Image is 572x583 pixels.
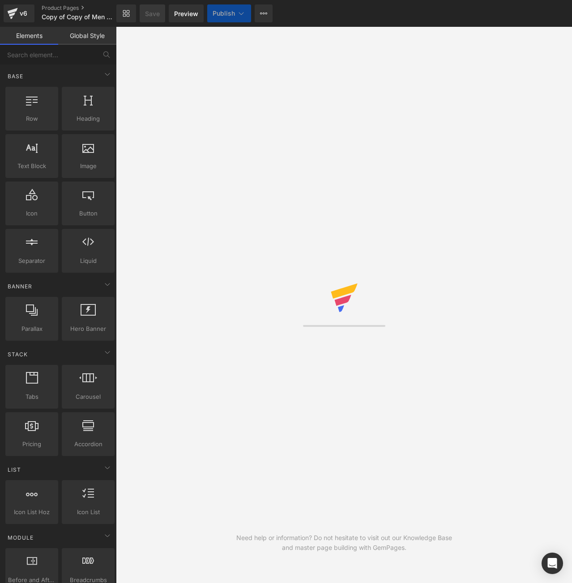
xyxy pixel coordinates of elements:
[8,439,55,449] span: Pricing
[230,533,458,553] div: Need help or information? Do not hesitate to visit out our Knowledge Base and master page buildin...
[169,4,204,22] a: Preview
[8,507,55,517] span: Icon List Hoz
[64,161,112,171] span: Image
[207,4,251,22] button: Publish
[8,392,55,401] span: Tabs
[174,9,198,18] span: Preview
[145,9,160,18] span: Save
[64,507,112,517] span: Icon List
[58,27,116,45] a: Global Style
[7,350,29,359] span: Stack
[7,282,33,291] span: Banner
[64,114,112,123] span: Heading
[64,209,112,218] span: Button
[213,10,235,17] span: Publish
[42,4,131,12] a: Product Pages
[8,161,55,171] span: Text Block
[64,439,112,449] span: Accordion
[42,13,114,21] span: Copy of Copy of Men Leather Shoe - revised for new GMC
[8,114,55,123] span: Row
[8,324,55,334] span: Parallax
[4,4,34,22] a: v6
[7,72,24,80] span: Base
[255,4,273,22] button: More
[18,8,29,19] div: v6
[64,256,112,266] span: Liquid
[64,324,112,334] span: Hero Banner
[64,392,112,401] span: Carousel
[116,4,136,22] a: New Library
[8,209,55,218] span: Icon
[7,465,22,474] span: List
[7,533,34,542] span: Module
[542,553,563,574] div: Open Intercom Messenger
[8,256,55,266] span: Separator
